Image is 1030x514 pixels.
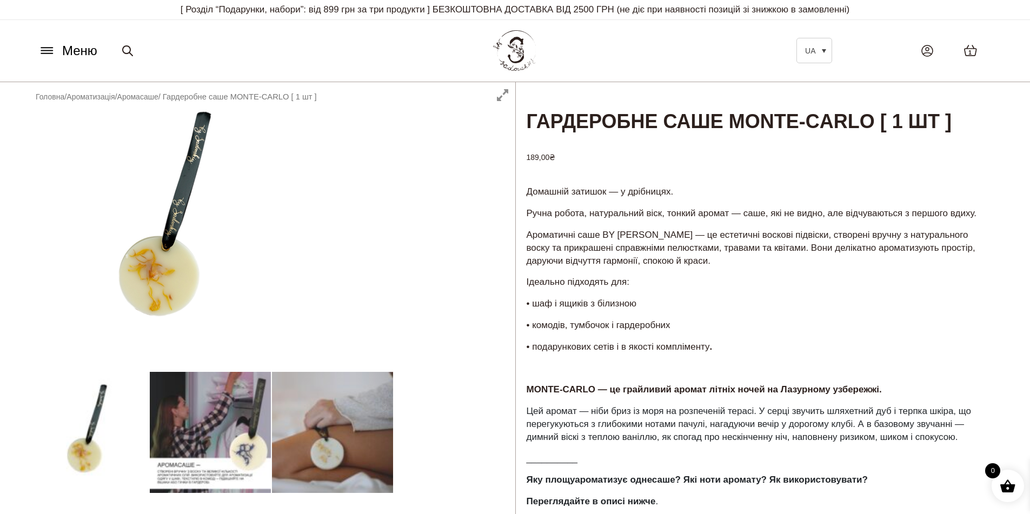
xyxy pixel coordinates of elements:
button: Меню [35,41,101,61]
h1: Гардеробне саше MONTE-CARLO [ 1 шт ] [516,82,1004,136]
p: • шаф і ящиків з білизною [527,297,993,310]
strong: Переглядайте в описі нижче [527,496,656,506]
p: Цей аромат — ніби бриз із моря на розпеченій терасі. У серці звучить шляхетний дуб і терпка шкіра... [527,405,993,443]
span: Меню [62,41,97,61]
nav: Breadcrumb [36,91,317,103]
strong: ароматизує [575,475,627,485]
p: • подарункових сетів і в якості компліменту [527,341,993,353]
strong: . [710,342,713,352]
a: UA [796,38,832,63]
p: Домашній затишок — у дрібницях. [527,185,993,198]
p: Ароматичні саше BY [PERSON_NAME] — це естетичні воскові підвіски, створені вручну з натурального ... [527,229,993,267]
p: • комодів, тумбочок і гардеробних [527,319,993,332]
a: Головна [36,92,64,101]
strong: саше? Які ноти аромату? Як використовувати? [652,475,870,485]
strong: одне [630,475,652,485]
a: Ароматизація [67,92,115,101]
p: __________ [527,452,993,465]
img: BY SADOVSKIY [493,30,536,71]
strong: MONTE-CARLO — це грайливий аромат літніх ночей на Лазурному узбережжі. [527,384,882,395]
p: Ідеально підходять для: [527,276,993,289]
a: 1 [953,34,988,68]
span: UA [805,46,815,55]
a: Аромасаше [117,92,158,101]
span: 0 [985,463,1000,478]
span: 1 [968,48,972,57]
p: . [527,495,993,508]
span: ₴ [549,153,555,162]
bdi: 189,00 [527,153,556,162]
strong: Яку площу [527,475,575,485]
p: Ручна робота, натуральний віск, тонкий аромат — саше, які не видно, але відчуваються з першого вд... [527,207,993,220]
